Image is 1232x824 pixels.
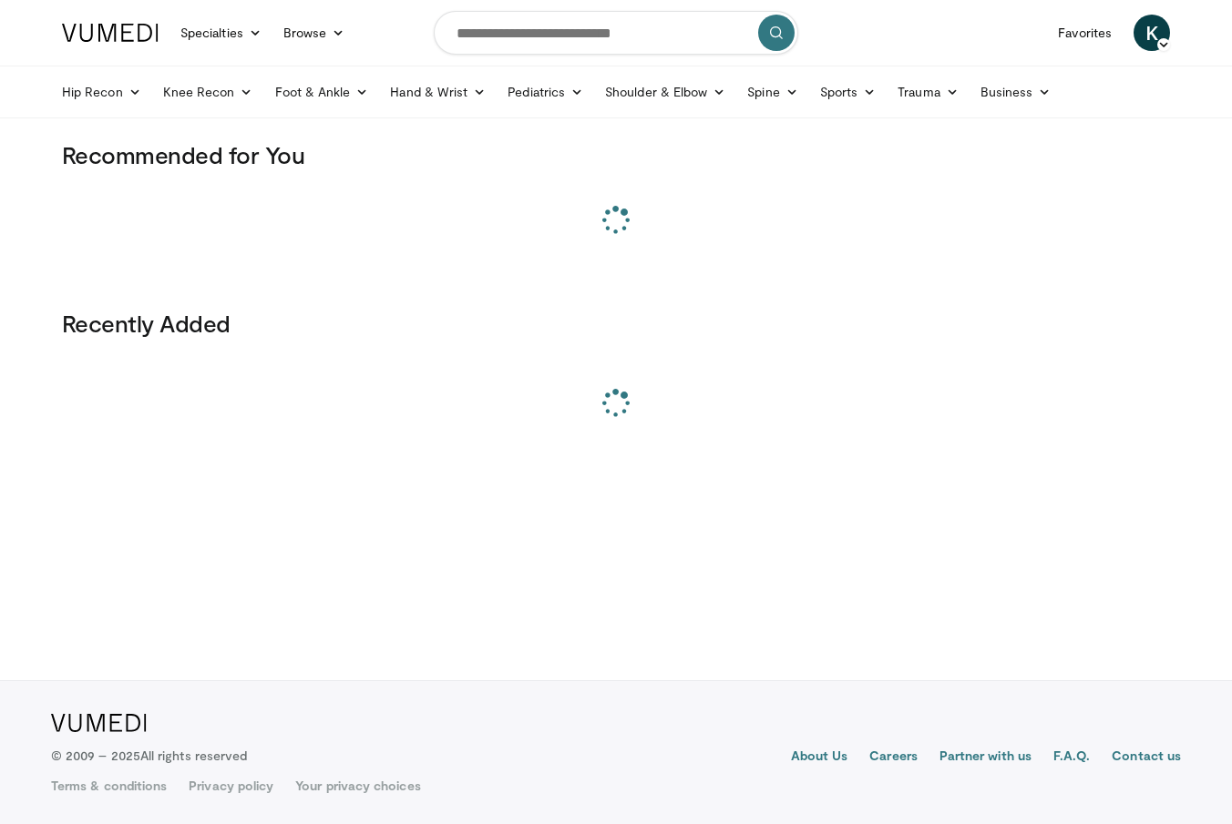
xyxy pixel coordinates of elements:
a: Hand & Wrist [379,74,497,110]
a: Favorites [1047,15,1123,51]
img: VuMedi Logo [51,714,147,732]
a: Knee Recon [152,74,264,110]
a: Specialties [169,15,272,51]
h3: Recommended for You [62,140,1170,169]
a: Foot & Ankle [264,74,380,110]
a: Partner with us [939,747,1032,768]
a: Spine [736,74,808,110]
a: F.A.Q. [1053,747,1090,768]
a: About Us [791,747,848,768]
span: All rights reserved [140,748,247,763]
a: K [1134,15,1170,51]
a: Shoulder & Elbow [594,74,736,110]
a: Pediatrics [497,74,594,110]
input: Search topics, interventions [434,11,798,55]
img: VuMedi Logo [62,24,159,42]
p: © 2009 – 2025 [51,747,247,765]
a: Careers [869,747,918,768]
a: Browse [272,15,356,51]
a: Contact us [1112,747,1181,768]
h3: Recently Added [62,309,1170,338]
a: Terms & conditions [51,777,167,795]
a: Privacy policy [189,777,273,795]
a: Trauma [887,74,970,110]
a: Sports [809,74,888,110]
a: Hip Recon [51,74,152,110]
a: Your privacy choices [295,777,420,795]
a: Business [970,74,1063,110]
